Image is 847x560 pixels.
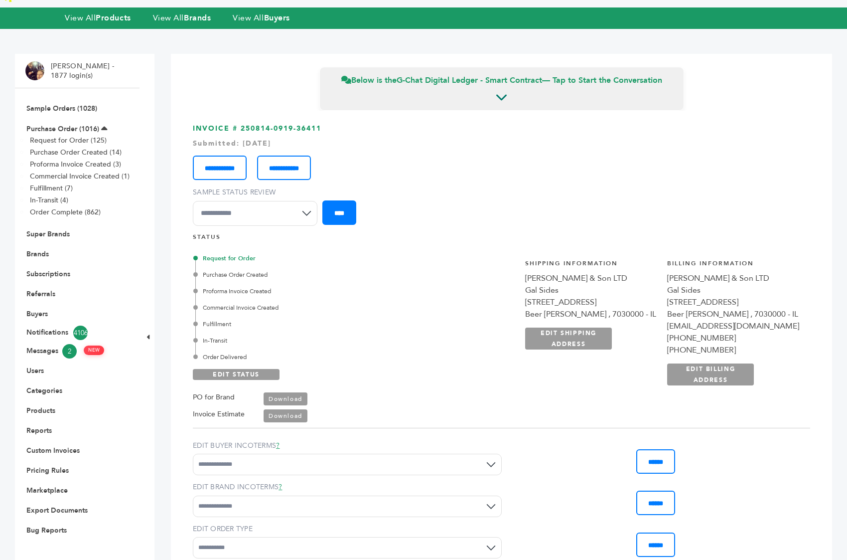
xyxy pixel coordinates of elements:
label: EDIT ORDER TYPE [193,524,502,534]
div: Commercial Invoice Created [195,303,409,312]
strong: Buyers [264,12,290,23]
a: EDIT SHIPPING ADDRESS [525,328,612,350]
a: Purchase Order Created (14) [30,148,122,157]
div: Beer [PERSON_NAME] , 7030000 - IL [667,308,799,320]
label: EDIT BRAND INCOTERMS [193,482,502,492]
div: In-Transit [195,336,409,345]
a: Super Brands [26,229,70,239]
a: Commercial Invoice Created (1) [30,172,130,181]
a: Notifications4106 [26,326,128,340]
a: Reports [26,426,52,435]
div: Submitted: [DATE] [193,139,810,149]
a: Referrals [26,289,55,299]
li: [PERSON_NAME] - 1877 login(s) [51,61,117,81]
div: [PERSON_NAME] & Son LTD [667,272,799,284]
a: ? [276,441,280,450]
div: Proforma Invoice Created [195,287,409,296]
div: [STREET_ADDRESS] [525,296,657,308]
div: [PHONE_NUMBER] [667,332,799,344]
h4: STATUS [193,233,810,246]
div: [PHONE_NUMBER] [667,344,799,356]
a: Request for Order (125) [30,136,107,145]
div: [EMAIL_ADDRESS][DOMAIN_NAME] [667,320,799,332]
a: Sample Orders (1028) [26,104,97,113]
a: Messages2 NEW [26,344,128,359]
div: Request for Order [195,254,409,263]
a: EDIT STATUS [193,369,280,380]
a: Export Documents [26,506,88,515]
h3: INVOICE # 250814-0919-36411 [193,124,810,233]
span: 4106 [73,326,88,340]
a: Order Complete (862) [30,207,101,217]
a: EDIT BILLING ADDRESS [667,364,754,385]
a: Bug Reports [26,526,67,535]
a: ? [279,482,282,492]
div: Gal Sides [525,284,657,296]
a: Purchase Order (1016) [26,124,99,134]
strong: Brands [184,12,211,23]
a: In-Transit (4) [30,195,68,205]
span: Below is the — Tap to Start the Conversation [341,75,662,86]
a: Categories [26,386,62,395]
label: Sample Status Review [193,187,322,197]
a: Users [26,366,44,375]
a: Download [264,409,307,422]
div: Gal Sides [667,284,799,296]
a: Products [26,406,55,415]
span: NEW [84,346,104,355]
a: Subscriptions [26,269,70,279]
a: Pricing Rules [26,466,69,475]
span: 2 [62,344,77,359]
div: [STREET_ADDRESS] [667,296,799,308]
a: Buyers [26,309,48,319]
a: Marketplace [26,486,68,495]
h4: Shipping Information [525,259,657,273]
a: View AllBuyers [233,12,290,23]
a: View AllBrands [153,12,211,23]
h4: Billing Information [667,259,799,273]
label: EDIT BUYER INCOTERMS [193,441,502,451]
a: Proforma Invoice Created (3) [30,160,121,169]
a: Fulfillment (7) [30,184,73,193]
a: Brands [26,249,49,259]
strong: G-Chat Digital Ledger - Smart Contract [397,75,542,86]
label: Invoice Estimate [193,408,245,420]
div: Order Delivered [195,353,409,362]
div: [PERSON_NAME] & Son LTD [525,272,657,284]
label: PO for Brand [193,391,235,403]
div: Beer [PERSON_NAME] , 7030000 - IL [525,308,657,320]
strong: Products [96,12,131,23]
a: View AllProducts [65,12,131,23]
div: Purchase Order Created [195,270,409,279]
div: Fulfillment [195,320,409,329]
a: Custom Invoices [26,446,80,455]
a: Download [264,392,307,405]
